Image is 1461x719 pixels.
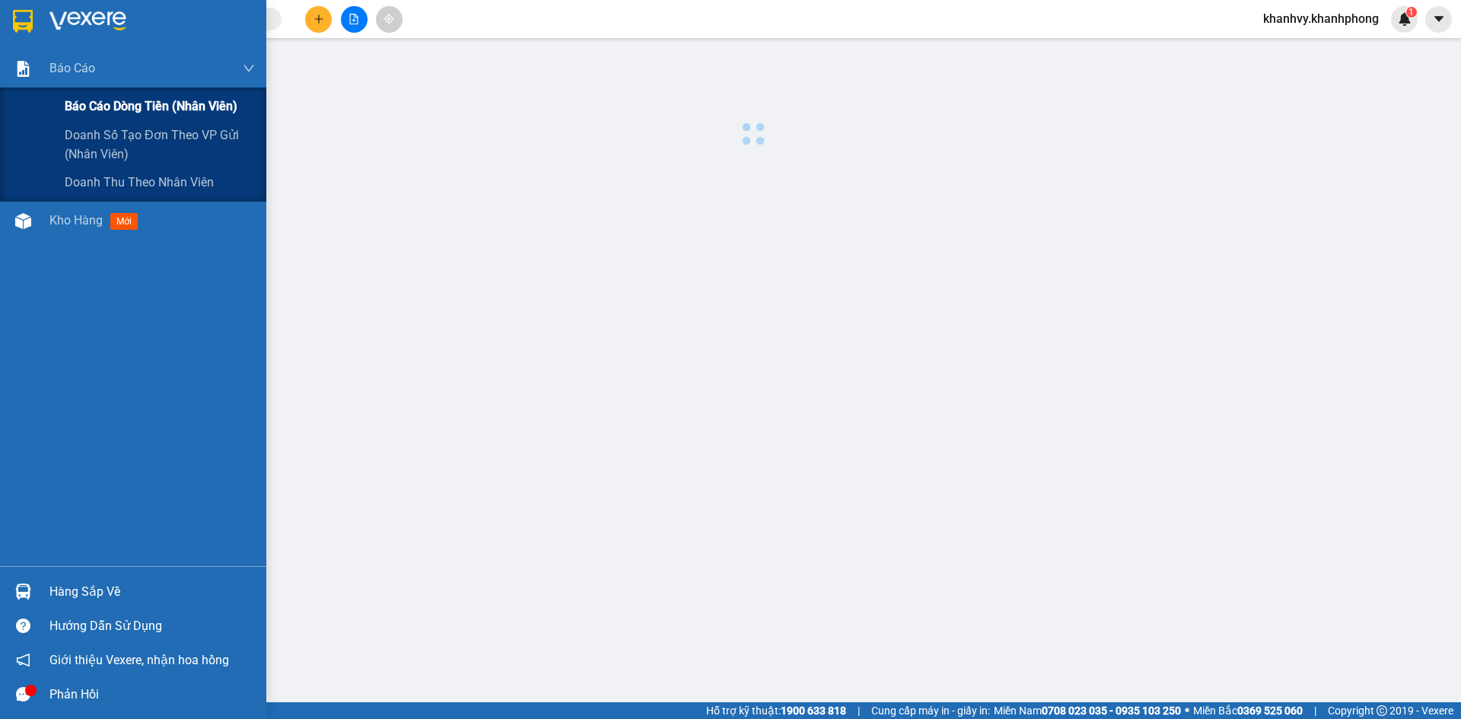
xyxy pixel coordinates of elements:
[1185,708,1189,714] span: ⚪️
[8,65,105,115] li: VP Văn Phòng [PERSON_NAME] (Mường Thanh)
[994,702,1181,719] span: Miền Nam
[105,65,202,81] li: VP [PERSON_NAME]
[16,687,30,702] span: message
[314,14,324,24] span: plus
[110,213,138,230] span: mới
[65,173,214,192] span: Doanh thu theo nhân viên
[49,651,229,670] span: Giới thiệu Vexere, nhận hoa hồng
[49,581,255,603] div: Hàng sắp về
[105,84,189,129] b: 293 [PERSON_NAME], PPhạm Ngũ Lão
[15,213,31,229] img: warehouse-icon
[13,10,33,33] img: logo-vxr
[49,213,103,227] span: Kho hàng
[1237,705,1303,717] strong: 0369 525 060
[376,6,403,33] button: aim
[1408,7,1414,17] span: 1
[305,6,332,33] button: plus
[871,702,990,719] span: Cung cấp máy in - giấy in:
[349,14,359,24] span: file-add
[8,8,221,37] li: [PERSON_NAME]
[1398,12,1412,26] img: icon-new-feature
[1251,9,1391,28] span: khanhvy.khanhphong
[384,14,394,24] span: aim
[65,126,255,164] span: Doanh số tạo đơn theo VP gửi (nhân viên)
[49,615,255,638] div: Hướng dẫn sử dụng
[16,653,30,667] span: notification
[105,84,116,95] span: environment
[781,705,846,717] strong: 1900 633 818
[1377,705,1387,716] span: copyright
[49,683,255,706] div: Phản hồi
[16,619,30,633] span: question-circle
[15,61,31,77] img: solution-icon
[1314,702,1316,719] span: |
[243,62,255,75] span: down
[1406,7,1417,17] sup: 1
[15,584,31,600] img: warehouse-icon
[1193,702,1303,719] span: Miền Bắc
[706,702,846,719] span: Hỗ trợ kỹ thuật:
[341,6,368,33] button: file-add
[1042,705,1181,717] strong: 0708 023 035 - 0935 103 250
[1432,12,1446,26] span: caret-down
[49,59,95,78] span: Báo cáo
[1425,6,1452,33] button: caret-down
[858,702,860,719] span: |
[65,97,237,116] span: Báo cáo dòng tiền (nhân viên)
[8,8,61,61] img: logo.jpg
